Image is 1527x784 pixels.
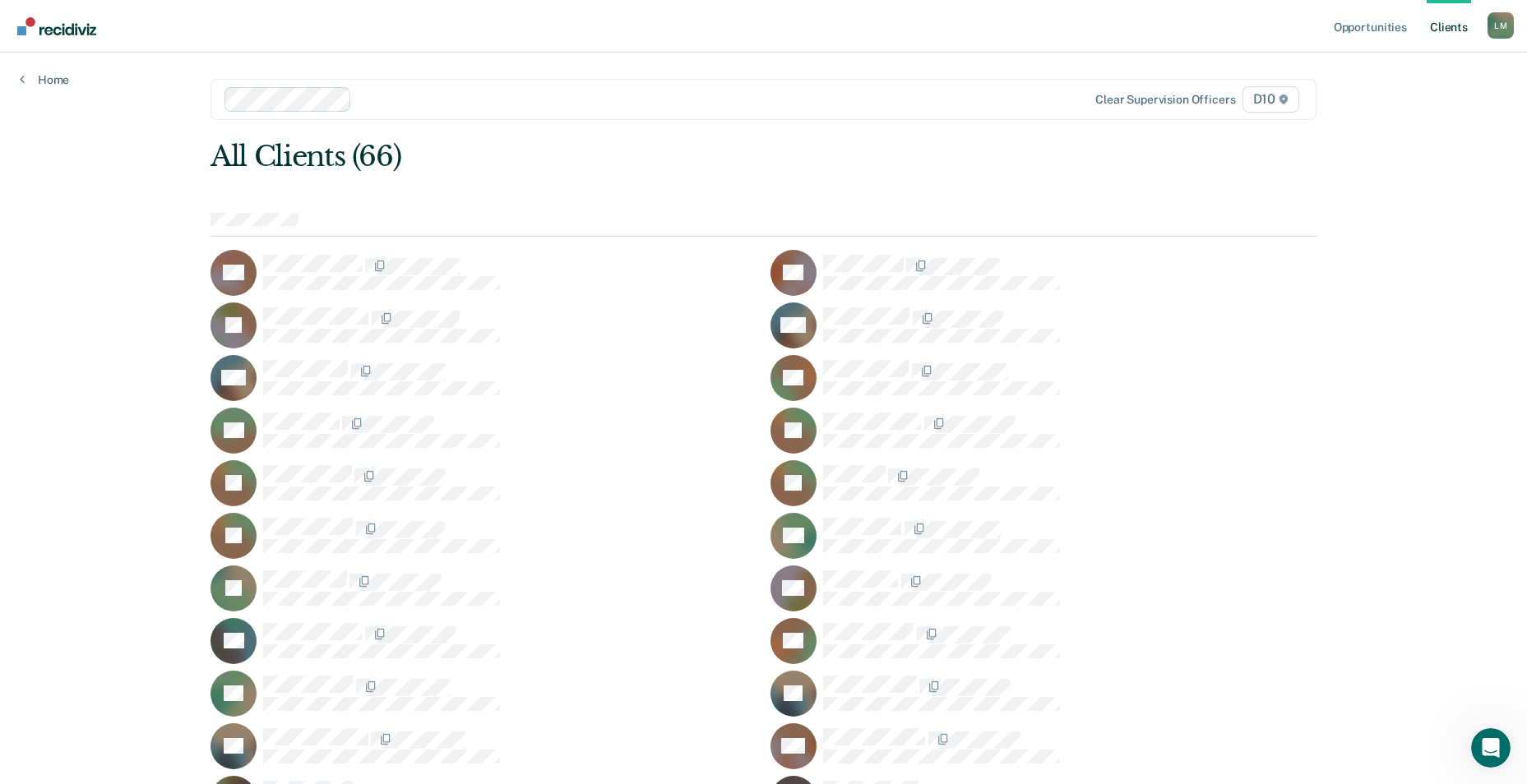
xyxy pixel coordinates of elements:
[17,17,96,35] img: Recidiviz
[1488,12,1514,39] div: L M
[1242,86,1299,113] span: D10
[1095,93,1235,107] div: Clear supervision officers
[1471,728,1511,768] iframe: Intercom live chat
[1488,12,1514,39] button: Profile dropdown button
[20,72,69,87] a: Home
[211,140,1095,173] div: All Clients (66)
